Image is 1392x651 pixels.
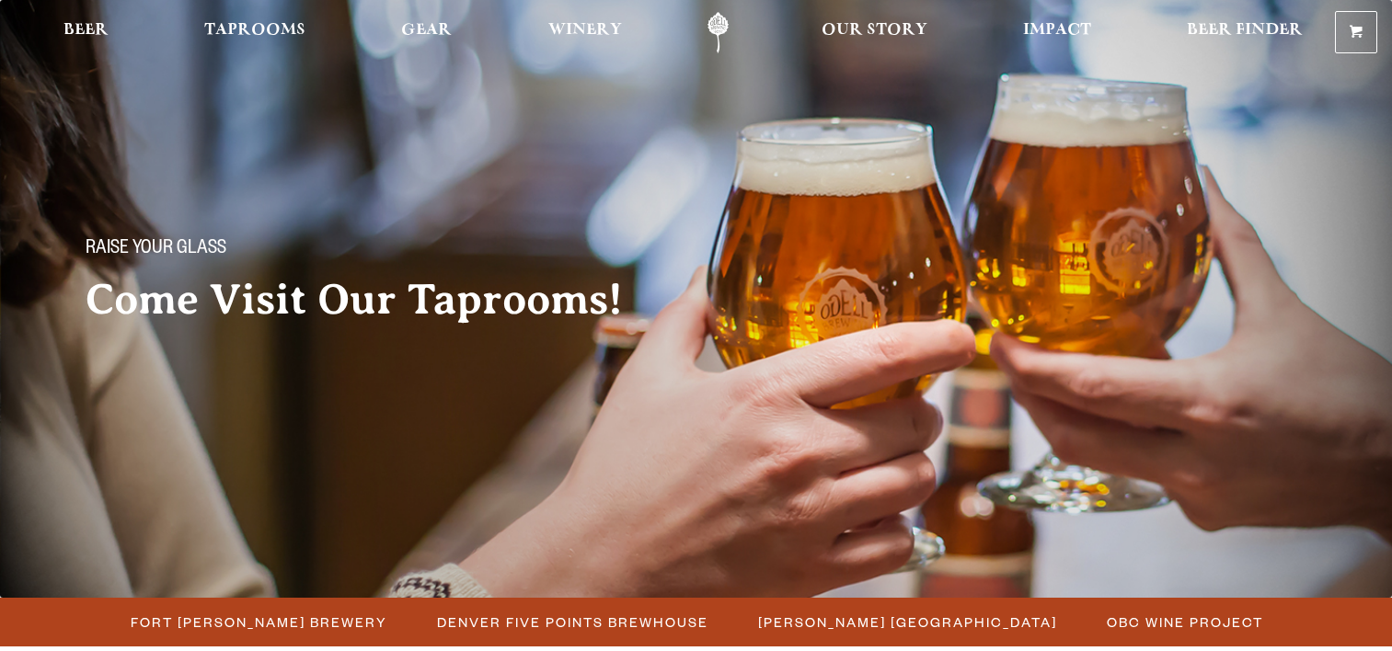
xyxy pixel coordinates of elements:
[1107,609,1263,635] span: OBC Wine Project
[63,23,109,38] span: Beer
[389,12,464,53] a: Gear
[131,609,387,635] span: Fort [PERSON_NAME] Brewery
[426,609,718,635] a: Denver Five Points Brewhouse
[1011,12,1103,53] a: Impact
[52,12,121,53] a: Beer
[1175,12,1315,53] a: Beer Finder
[120,609,397,635] a: Fort [PERSON_NAME] Brewery
[204,23,305,38] span: Taprooms
[536,12,634,53] a: Winery
[86,238,226,262] span: Raise your glass
[437,609,708,635] span: Denver Five Points Brewhouse
[747,609,1066,635] a: [PERSON_NAME] [GEOGRAPHIC_DATA]
[1023,23,1091,38] span: Impact
[548,23,622,38] span: Winery
[1096,609,1272,635] a: OBC Wine Project
[758,609,1057,635] span: [PERSON_NAME] [GEOGRAPHIC_DATA]
[810,12,939,53] a: Our Story
[1187,23,1303,38] span: Beer Finder
[822,23,927,38] span: Our Story
[86,277,660,323] h2: Come Visit Our Taprooms!
[192,12,317,53] a: Taprooms
[401,23,452,38] span: Gear
[684,12,753,53] a: Odell Home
